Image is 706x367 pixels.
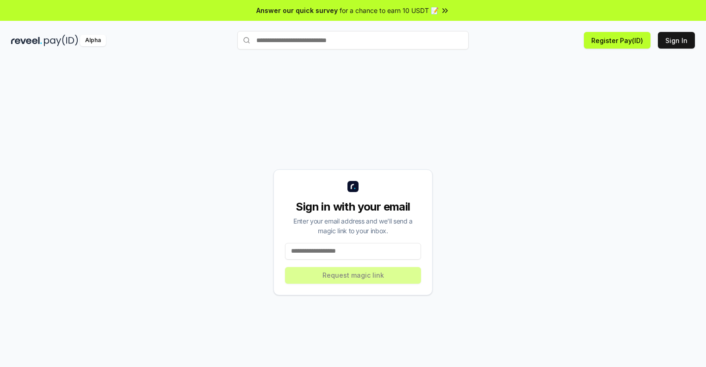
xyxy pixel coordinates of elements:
img: reveel_dark [11,35,42,46]
div: Sign in with your email [285,199,421,214]
img: logo_small [347,181,359,192]
span: for a chance to earn 10 USDT 📝 [340,6,439,15]
div: Enter your email address and we’ll send a magic link to your inbox. [285,216,421,236]
button: Register Pay(ID) [584,32,650,49]
button: Sign In [658,32,695,49]
div: Alpha [80,35,106,46]
img: pay_id [44,35,78,46]
span: Answer our quick survey [256,6,338,15]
